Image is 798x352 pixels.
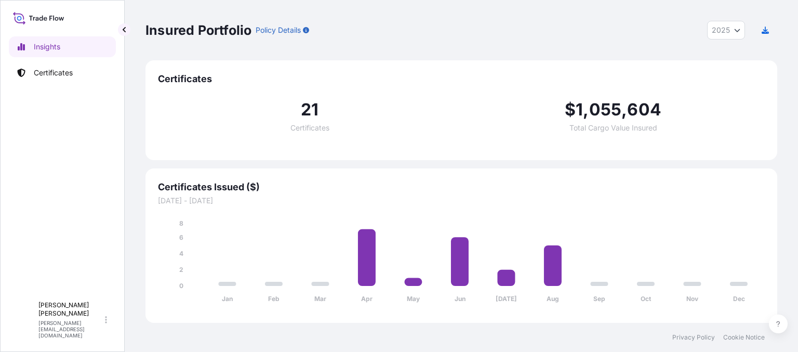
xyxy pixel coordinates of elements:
[145,22,251,38] p: Insured Portfolio
[290,124,329,132] span: Certificates
[672,333,715,342] a: Privacy Policy
[707,21,745,40] button: Year Selector
[9,36,116,57] a: Insights
[21,315,27,325] span: A
[547,295,559,303] tspan: Aug
[179,233,183,241] tspan: 6
[268,295,280,303] tspan: Feb
[179,282,183,290] tspan: 0
[589,101,622,118] span: 055
[496,295,517,303] tspan: [DATE]
[686,295,699,303] tspan: Nov
[179,250,183,257] tspan: 4
[34,42,60,52] p: Insights
[565,101,576,118] span: $
[158,73,765,85] span: Certificates
[733,295,745,303] tspan: Dec
[361,295,373,303] tspan: Apr
[712,25,730,35] span: 2025
[158,195,765,206] span: [DATE] - [DATE]
[641,295,651,303] tspan: Oct
[455,295,465,303] tspan: Jun
[301,101,318,118] span: 21
[593,295,605,303] tspan: Sep
[38,320,103,338] p: [PERSON_NAME][EMAIL_ADDRESS][DOMAIN_NAME]
[576,101,583,118] span: 1
[407,295,420,303] tspan: May
[38,301,103,318] p: [PERSON_NAME] [PERSON_NAME]
[723,333,765,342] a: Cookie Notice
[222,295,233,303] tspan: Jan
[179,266,183,273] tspan: 2
[34,68,73,78] p: Certificates
[583,101,589,118] span: ,
[627,101,661,118] span: 604
[179,219,183,227] tspan: 8
[314,295,326,303] tspan: Mar
[621,101,627,118] span: ,
[256,25,301,35] p: Policy Details
[569,124,657,132] span: Total Cargo Value Insured
[158,181,765,193] span: Certificates Issued ($)
[9,62,116,83] a: Certificates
